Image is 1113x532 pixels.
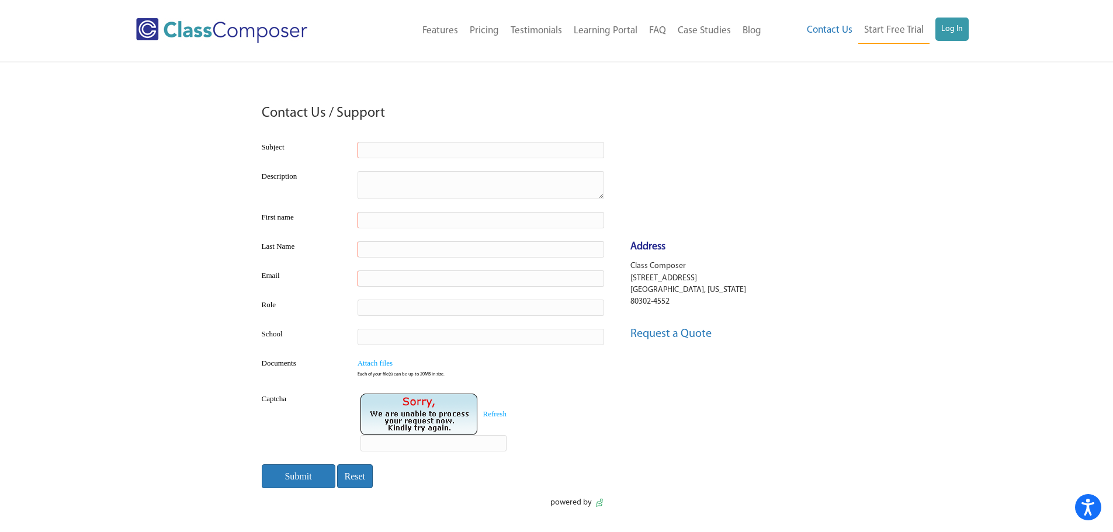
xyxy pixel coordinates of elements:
[630,260,855,308] p: Class Composer [STREET_ADDRESS] [GEOGRAPHIC_DATA], [US_STATE] 80302-4552
[630,240,855,255] h4: Address
[630,328,712,340] a: Request a Quote
[737,18,767,44] a: Blog
[259,135,343,165] td: Subject
[360,394,477,435] img: showcaptcha
[259,387,346,458] td: Captcha
[337,464,373,488] input: Reset
[262,464,335,488] input: Submit
[259,165,343,206] td: Description
[643,18,672,44] a: FAQ
[672,18,737,44] a: Case Studies
[262,104,385,124] h3: Contact Us / Support
[358,371,445,378] span: Each of your file(s) can be up to 20MB in size.
[550,497,592,509] span: powered by
[259,235,343,264] td: Last Name
[858,18,930,44] a: Start Free Trial
[259,206,343,235] td: First name
[355,18,767,44] nav: Header Menu
[801,18,858,43] a: Contact Us
[136,18,307,43] img: Class Composer
[259,352,343,387] td: Documents
[259,322,343,352] td: School
[568,18,643,44] a: Learning Portal
[595,498,604,507] img: portalLogo.de847024ebc0131731a3.png
[483,409,507,418] a: Refresh
[505,18,568,44] a: Testimonials
[464,18,505,44] a: Pricing
[767,18,969,44] nav: Header Menu
[417,18,464,44] a: Features
[259,293,343,322] td: Role
[259,264,343,293] td: Email
[935,18,969,41] a: Log In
